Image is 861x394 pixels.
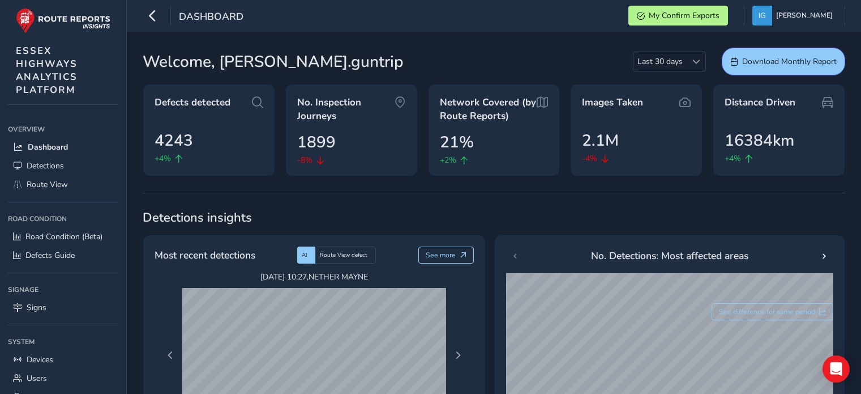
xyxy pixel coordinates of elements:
span: +4% [725,152,741,164]
span: Route View defect [320,251,367,259]
span: Defects Guide [25,250,75,261]
div: Road Condition [8,210,118,227]
span: Last 30 days [633,52,687,71]
span: -8% [297,154,312,166]
span: 21% [440,130,474,154]
span: My Confirm Exports [649,10,719,21]
button: My Confirm Exports [628,6,728,26]
button: See difference for same period [712,303,834,320]
div: Route View defect [315,247,376,264]
span: Signs [27,302,46,313]
span: Detections [27,160,64,171]
span: No. Inspection Journeys [297,96,395,122]
a: Signs [8,298,118,317]
img: rr logo [16,8,110,33]
span: Users [27,373,47,384]
span: Welcome, [PERSON_NAME].guntrip [143,50,404,74]
a: Detections [8,156,118,175]
a: Route View [8,175,118,194]
a: Dashboard [8,138,118,156]
a: Road Condition (Beta) [8,227,118,246]
button: Download Monthly Report [722,48,845,75]
span: +2% [440,154,456,166]
button: See more [418,247,474,264]
span: Most recent detections [155,248,255,262]
span: Dashboard [28,142,68,152]
span: Devices [27,354,53,365]
span: See difference for same period [719,307,815,316]
span: [DATE] 10:27 , NETHER MAYNE [182,272,446,282]
a: Defects Guide [8,246,118,265]
span: Images Taken [582,96,643,109]
div: Overview [8,121,118,138]
div: Signage [8,281,118,298]
button: Previous Page [162,348,178,363]
span: Detections insights [143,209,845,226]
span: 1899 [297,130,336,154]
a: Devices [8,350,118,369]
button: Next Page [450,348,466,363]
button: [PERSON_NAME] [752,6,837,26]
span: See more [426,251,456,260]
span: AI [302,251,307,259]
span: ESSEX HIGHWAYS ANALYTICS PLATFORM [16,44,78,96]
span: [PERSON_NAME] [776,6,833,26]
span: Dashboard [179,10,243,26]
span: Download Monthly Report [742,56,837,67]
span: 4243 [155,129,193,152]
div: System [8,333,118,350]
div: Open Intercom Messenger [823,355,850,383]
span: Route View [27,179,68,190]
span: 2.1M [582,129,619,152]
span: +4% [155,152,171,164]
span: -4% [582,152,597,164]
span: Defects detected [155,96,230,109]
a: Users [8,369,118,388]
span: Distance Driven [725,96,795,109]
div: AI [297,247,315,264]
span: 16384km [725,129,794,152]
span: No. Detections: Most affected areas [591,248,748,263]
span: Road Condition (Beta) [25,231,102,242]
span: Network Covered (by Route Reports) [440,96,537,122]
img: diamond-layout [752,6,772,26]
